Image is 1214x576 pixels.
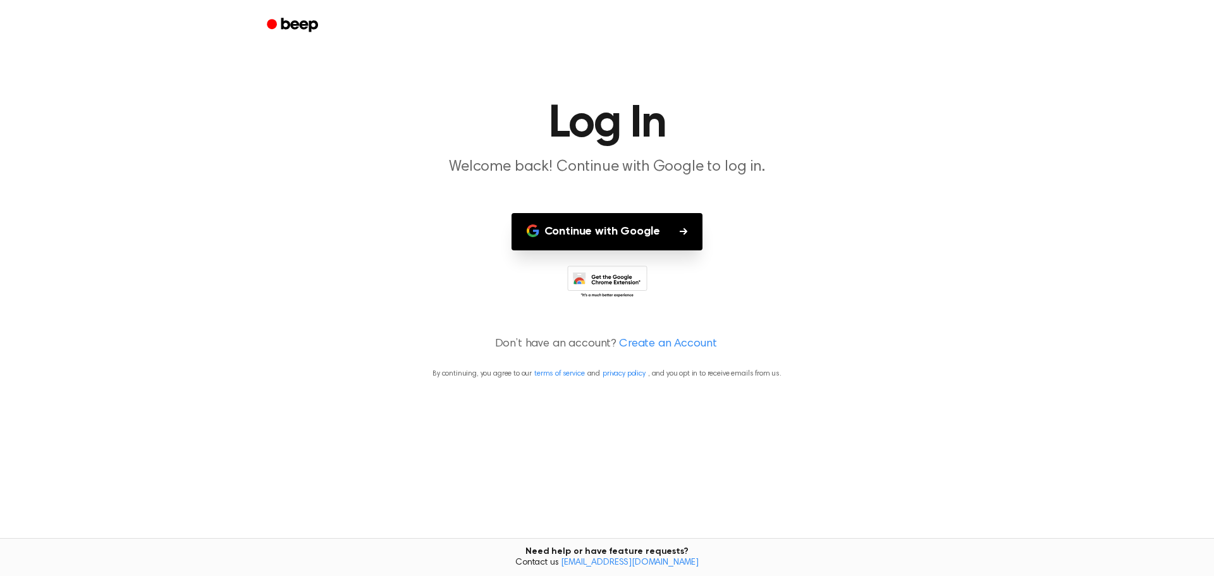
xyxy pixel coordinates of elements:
[8,558,1206,569] span: Contact us
[364,157,850,178] p: Welcome back! Continue with Google to log in.
[283,101,931,147] h1: Log In
[561,558,699,567] a: [EMAIL_ADDRESS][DOMAIN_NAME]
[258,13,329,38] a: Beep
[534,370,584,377] a: terms of service
[512,213,703,250] button: Continue with Google
[15,336,1199,353] p: Don’t have an account?
[603,370,646,377] a: privacy policy
[619,336,716,353] a: Create an Account
[15,368,1199,379] p: By continuing, you agree to our and , and you opt in to receive emails from us.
